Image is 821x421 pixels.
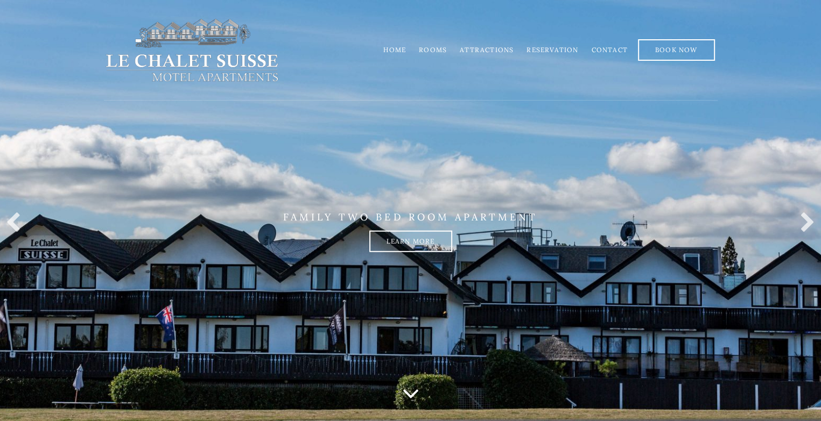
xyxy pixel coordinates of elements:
p: FAMILY TWO BED ROOM APARTMENT [104,211,718,223]
a: Learn more [369,231,452,252]
a: Attractions [460,46,514,54]
a: Reservation [527,46,578,54]
a: Rooms [419,46,447,54]
a: Contact [591,46,627,54]
img: lechaletsuisse [104,18,280,82]
a: Home [383,46,406,54]
a: Book Now [638,39,715,61]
